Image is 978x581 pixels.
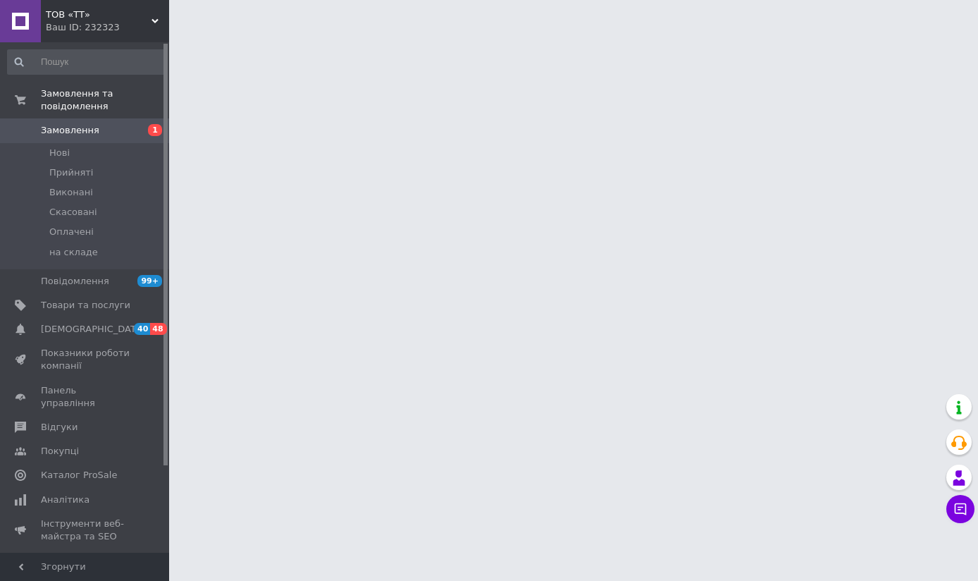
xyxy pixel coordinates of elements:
span: Каталог ProSale [41,469,117,482]
span: Покупці [41,445,79,458]
span: [DEMOGRAPHIC_DATA] [41,323,145,336]
div: Ваш ID: 232323 [46,21,169,34]
span: Замовлення [41,124,99,137]
span: Виконані [49,186,93,199]
span: Показники роботи компанії [41,347,130,372]
span: Скасовані [49,206,97,219]
span: Відгуки [41,421,78,434]
span: Інструменти веб-майстра та SEO [41,518,130,543]
span: на складе [49,246,98,259]
input: Пошук [7,49,166,75]
span: 48 [150,323,166,335]
span: Нові [49,147,70,159]
span: Товари та послуги [41,299,130,312]
span: 99+ [137,275,162,287]
span: Аналітика [41,494,89,506]
span: Оплачені [49,226,94,238]
button: Чат з покупцем [946,495,974,523]
span: Замовлення та повідомлення [41,87,169,113]
span: 40 [134,323,150,335]
span: Панель управління [41,384,130,410]
span: 1 [148,124,162,136]
span: ТОВ «ТТ» [46,8,151,21]
span: Повідомлення [41,275,109,288]
span: Прийняті [49,166,93,179]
